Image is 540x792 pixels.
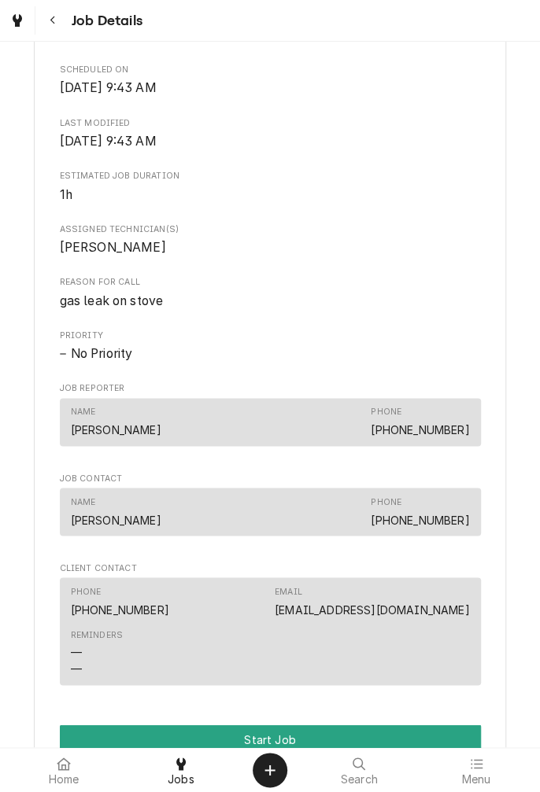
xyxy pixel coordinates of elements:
[39,6,67,35] button: Navigate back
[71,660,82,676] div: —
[60,382,481,453] div: Job Reporter
[60,292,481,311] span: Reason For Call
[60,28,154,42] span: [DATE] 1:00 PM
[60,562,481,691] div: Client Contact
[60,64,481,98] div: Scheduled On
[3,6,31,35] a: Go to Jobs
[60,276,481,310] div: Reason For Call
[60,382,481,395] span: Job Reporter
[71,422,161,438] div: [PERSON_NAME]
[60,117,481,151] div: Last Modified
[60,488,481,536] div: Contact
[341,773,378,786] span: Search
[60,724,481,753] button: Start Job
[253,753,287,787] button: Create Object
[60,724,481,753] div: Button Group Row
[60,344,481,363] span: Priority
[60,472,481,484] span: Job Contact
[371,495,469,527] div: Phone
[71,511,161,528] div: [PERSON_NAME]
[60,330,481,363] div: Priority
[60,344,481,363] div: No Priority
[71,495,96,508] div: Name
[60,238,481,257] span: Assigned Technician(s)
[60,117,481,130] span: Last Modified
[71,495,161,527] div: Name
[60,240,166,255] span: [PERSON_NAME]
[301,751,417,789] a: Search
[371,406,469,437] div: Phone
[60,187,72,202] span: 1h
[49,773,80,786] span: Home
[60,223,481,236] span: Assigned Technician(s)
[67,10,142,31] span: Job Details
[71,643,82,660] div: —
[371,513,469,526] a: [PHONE_NUMBER]
[461,773,490,786] span: Menu
[71,585,169,617] div: Phone
[71,406,161,437] div: Name
[60,562,481,574] span: Client Contact
[60,293,164,308] span: gas leak on stove
[60,330,481,342] span: Priority
[60,398,481,453] div: Job Reporter List
[71,628,123,641] div: Reminders
[419,751,534,789] a: Menu
[6,751,122,789] a: Home
[60,186,481,204] span: Estimated Job Duration
[168,773,194,786] span: Jobs
[60,223,481,257] div: Assigned Technician(s)
[371,495,401,508] div: Phone
[60,577,481,685] div: Contact
[60,132,481,151] span: Last Modified
[275,585,469,617] div: Email
[60,472,481,543] div: Job Contact
[60,398,481,446] div: Contact
[71,628,123,676] div: Reminders
[371,423,469,437] a: [PHONE_NUMBER]
[60,170,481,204] div: Estimated Job Duration
[60,134,157,149] span: [DATE] 9:43 AM
[60,79,481,98] span: Scheduled On
[124,751,239,789] a: Jobs
[275,585,302,598] div: Email
[275,602,469,616] a: [EMAIL_ADDRESS][DOMAIN_NAME]
[371,406,401,418] div: Phone
[71,585,102,598] div: Phone
[60,276,481,289] span: Reason For Call
[60,577,481,692] div: Client Contact List
[60,488,481,543] div: Job Contact List
[71,406,96,418] div: Name
[60,170,481,182] span: Estimated Job Duration
[60,80,157,95] span: [DATE] 9:43 AM
[60,64,481,76] span: Scheduled On
[71,602,169,616] a: [PHONE_NUMBER]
